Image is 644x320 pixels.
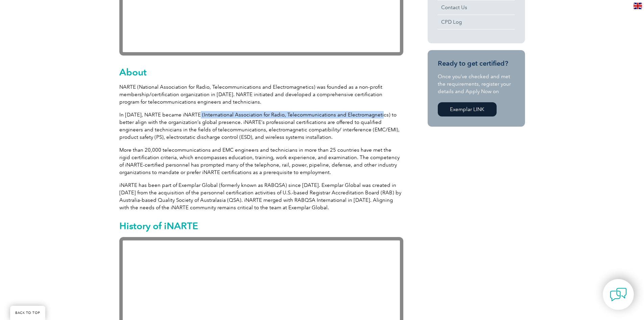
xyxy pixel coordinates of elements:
a: Contact Us [438,0,515,15]
h2: About [119,67,403,78]
a: CPD Log [438,15,515,29]
p: iNARTE has been part of Exemplar Global (formerly known as RABQSA) since [DATE]. Exemplar Global ... [119,182,403,211]
a: BACK TO TOP [10,306,45,320]
p: In [DATE], NARTE became iNARTE (International Association for Radio, Telecommunications and Elect... [119,111,403,141]
img: contact-chat.png [610,286,627,303]
img: en [634,3,642,9]
h3: Ready to get certified? [438,59,515,68]
p: NARTE (National Association for Radio, Telecommunications and Electromagnetics) was founded as a ... [119,83,403,106]
h2: History of iNARTE [119,220,403,231]
a: Exemplar LINK [438,102,497,116]
p: More than 20,000 telecommunications and EMC engineers and technicians in more than 25 countries h... [119,146,403,176]
p: Once you’ve checked and met the requirements, register your details and Apply Now on [438,73,515,95]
